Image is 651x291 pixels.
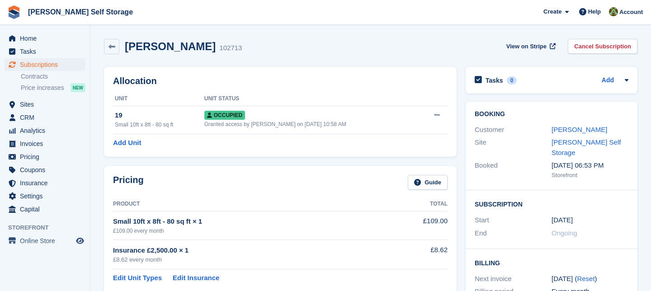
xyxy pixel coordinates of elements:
[385,197,448,211] th: Total
[115,121,204,129] div: Small 10ft x 8ft - 80 sq ft
[588,7,601,16] span: Help
[24,5,137,19] a: [PERSON_NAME] Self Storage
[486,76,503,84] h2: Tasks
[20,177,74,189] span: Insurance
[113,273,162,283] a: Edit Unit Types
[5,111,85,124] a: menu
[5,177,85,189] a: menu
[75,235,85,246] a: Preview store
[568,39,637,54] a: Cancel Subscription
[20,124,74,137] span: Analytics
[552,138,621,156] a: [PERSON_NAME] Self Storage
[113,92,204,106] th: Unit
[552,160,628,171] div: [DATE] 06:53 PM
[20,203,74,216] span: Capital
[5,98,85,111] a: menu
[5,190,85,202] a: menu
[577,275,594,282] a: Reset
[475,199,628,208] h2: Subscription
[552,274,628,284] div: [DATE] ( )
[20,45,74,58] span: Tasks
[609,7,618,16] img: Karl
[125,40,216,52] h2: [PERSON_NAME]
[475,160,552,179] div: Booked
[5,235,85,247] a: menu
[20,137,74,150] span: Invoices
[71,83,85,92] div: NEW
[385,240,448,269] td: £8.62
[204,92,419,106] th: Unit Status
[543,7,561,16] span: Create
[20,164,74,176] span: Coupons
[7,5,21,19] img: stora-icon-8386f47178a22dfd0bd8f6a31ec36ba5ce8667c1dd55bd0f319d3a0aa187defe.svg
[602,75,614,86] a: Add
[475,274,552,284] div: Next invoice
[5,203,85,216] a: menu
[5,32,85,45] a: menu
[475,215,552,225] div: Start
[408,175,448,190] a: Guide
[8,223,90,232] span: Storefront
[20,58,74,71] span: Subscriptions
[113,197,385,211] th: Product
[507,76,517,84] div: 0
[475,137,552,158] div: Site
[552,126,607,133] a: [PERSON_NAME]
[20,98,74,111] span: Sites
[113,245,385,256] div: Insurance £2,500.00 × 1
[113,227,385,235] div: £109.00 every month
[385,211,448,239] td: £109.00
[5,58,85,71] a: menu
[5,45,85,58] a: menu
[503,39,557,54] a: View on Stripe
[619,8,643,17] span: Account
[113,138,141,148] a: Add Unit
[204,111,245,120] span: Occupied
[21,83,85,93] a: Price increases NEW
[475,111,628,118] h2: Booking
[5,150,85,163] a: menu
[219,43,242,53] div: 102713
[552,215,573,225] time: 2025-08-27 00:00:00 UTC
[475,125,552,135] div: Customer
[21,72,85,81] a: Contracts
[20,111,74,124] span: CRM
[5,164,85,176] a: menu
[506,42,547,51] span: View on Stripe
[115,110,204,121] div: 19
[173,273,219,283] a: Edit Insurance
[475,258,628,267] h2: Billing
[113,255,385,264] div: £8.62 every month
[20,150,74,163] span: Pricing
[113,175,144,190] h2: Pricing
[21,84,64,92] span: Price increases
[113,76,448,86] h2: Allocation
[113,216,385,227] div: Small 10ft x 8ft - 80 sq ft × 1
[475,228,552,239] div: End
[20,235,74,247] span: Online Store
[5,137,85,150] a: menu
[552,171,628,180] div: Storefront
[552,229,577,237] span: Ongoing
[5,124,85,137] a: menu
[20,190,74,202] span: Settings
[204,120,419,128] div: Granted access by [PERSON_NAME] on [DATE] 10:58 AM
[20,32,74,45] span: Home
